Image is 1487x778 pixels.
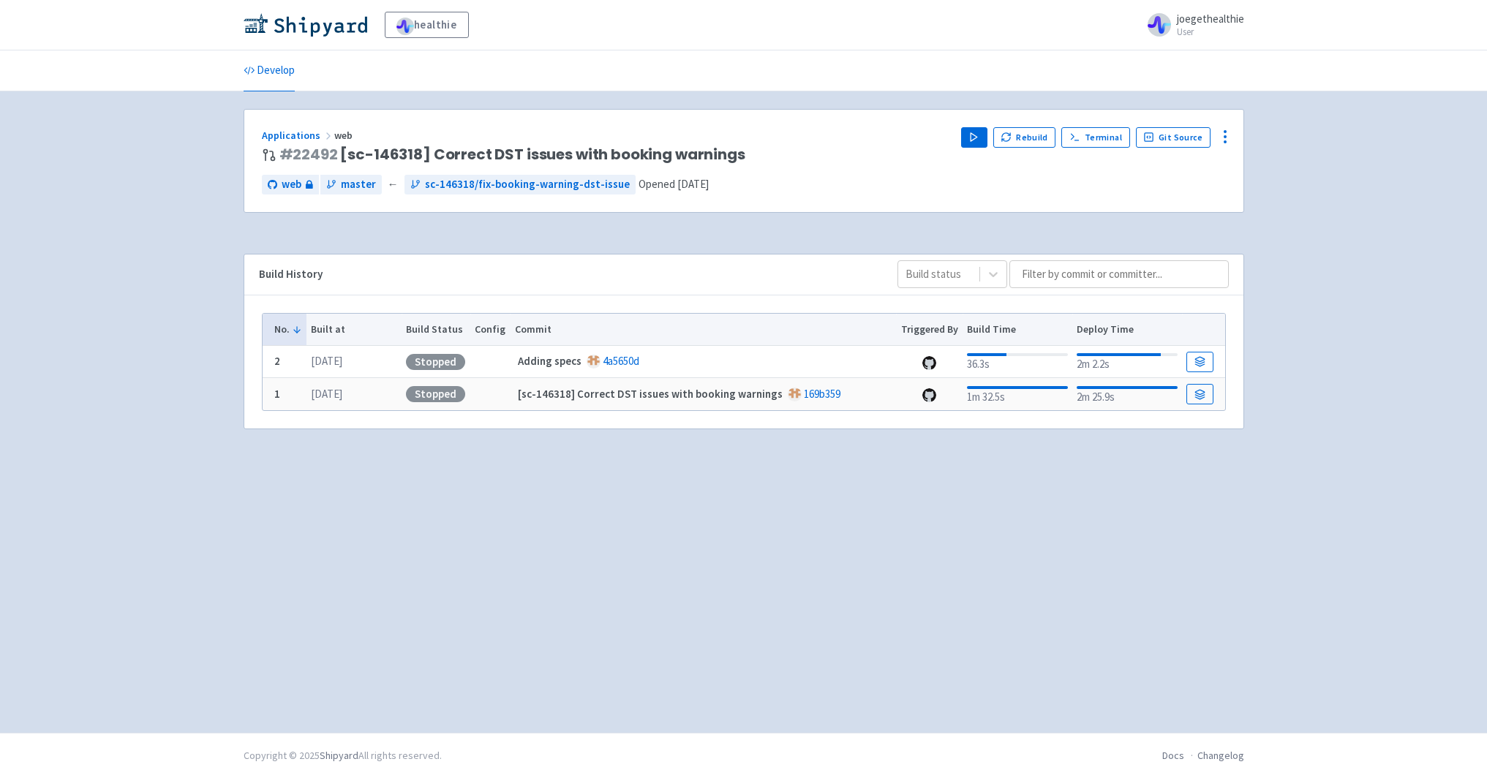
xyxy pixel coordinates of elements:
time: [DATE] [677,177,709,191]
a: Terminal [1061,127,1129,148]
time: [DATE] [311,354,342,368]
a: Shipyard [320,749,358,762]
img: Shipyard logo [244,13,367,37]
div: 36.3s [967,350,1067,373]
a: sc-146318/fix-booking-warning-dst-issue [404,175,636,194]
a: #22492 [279,144,338,165]
th: Config [470,314,511,346]
a: Docs [1162,749,1184,762]
a: joegethealthie User [1139,13,1244,37]
a: 169b359 [804,387,840,401]
button: No. [274,322,302,337]
th: Deploy Time [1072,314,1182,346]
b: 2 [274,354,280,368]
div: Copyright © 2025 All rights reserved. [244,748,442,763]
th: Build Time [963,314,1072,346]
span: ← [388,176,399,193]
strong: Adding specs [518,354,581,368]
th: Triggered By [896,314,963,346]
a: Build Details [1186,384,1213,404]
a: Applications [262,129,334,142]
button: Play [961,127,987,148]
div: Stopped [406,386,465,402]
a: Git Source [1136,127,1211,148]
th: Commit [510,314,896,346]
a: healthie [385,12,469,38]
a: Changelog [1197,749,1244,762]
a: master [320,175,382,194]
div: Build History [259,266,874,283]
a: 4a5650d [603,354,639,368]
th: Build Status [402,314,470,346]
div: 2m 2.2s [1077,350,1177,373]
a: Develop [244,50,295,91]
span: [sc-146318] Correct DST issues with booking warnings [279,146,745,163]
span: Opened [639,177,709,191]
button: Rebuild [993,127,1056,148]
time: [DATE] [311,387,342,401]
span: joegethealthie [1177,12,1244,26]
th: Built at [306,314,402,346]
span: web [282,176,301,193]
div: Stopped [406,354,465,370]
strong: [sc-146318] Correct DST issues with booking warnings [518,387,783,401]
a: Build Details [1186,352,1213,372]
a: web [262,175,319,194]
span: master [341,176,376,193]
input: Filter by commit or committer... [1009,260,1229,288]
b: 1 [274,387,280,401]
div: 2m 25.9s [1077,383,1177,406]
small: User [1177,27,1244,37]
div: 1m 32.5s [967,383,1067,406]
span: web [334,129,355,142]
span: sc-146318/fix-booking-warning-dst-issue [425,176,630,193]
